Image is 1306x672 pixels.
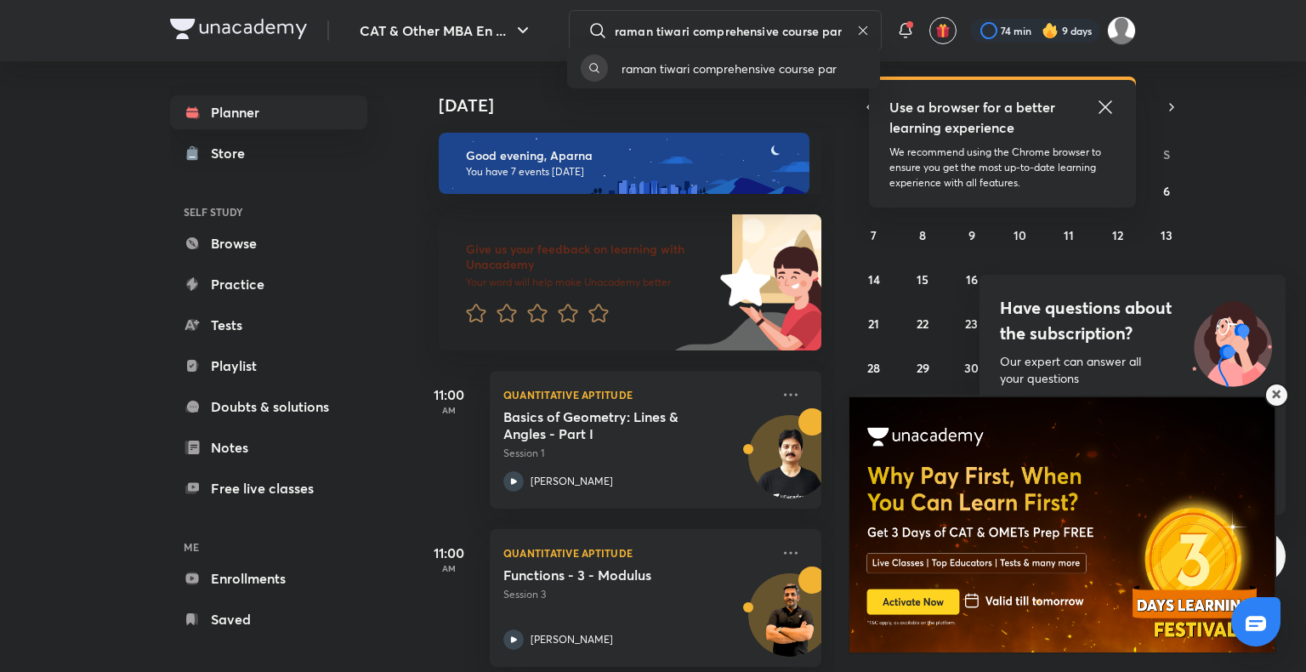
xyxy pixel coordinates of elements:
iframe: notification-frame-~55857496 [819,353,1289,655]
img: ttu_illustration_new.svg [1178,295,1286,387]
a: raman tiwari comprehensive course par [567,48,880,88]
h4: Have questions about the subscription? [1000,295,1265,346]
p: raman tiwari comprehensive course par [622,60,837,77]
